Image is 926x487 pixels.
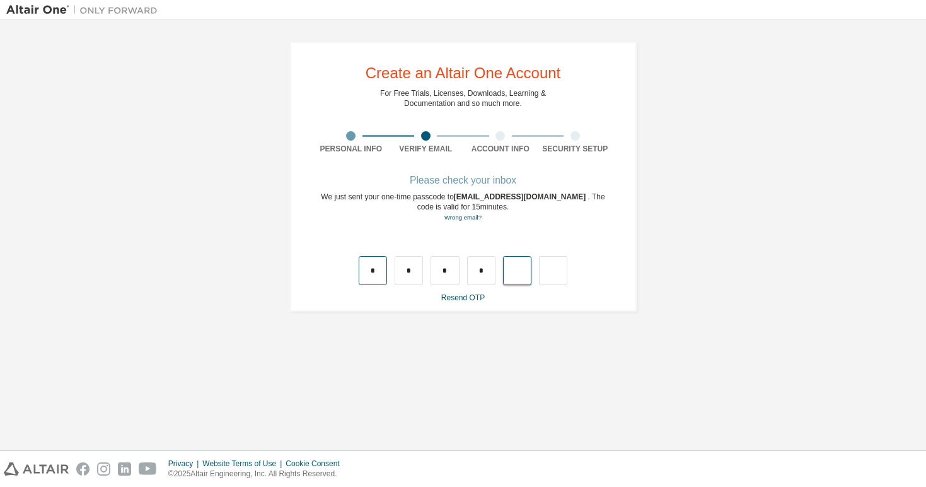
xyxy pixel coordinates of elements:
[4,462,69,476] img: altair_logo.svg
[168,469,347,479] p: © 2025 Altair Engineering, Inc. All Rights Reserved.
[538,144,613,154] div: Security Setup
[139,462,157,476] img: youtube.svg
[286,459,347,469] div: Cookie Consent
[366,66,561,81] div: Create an Altair One Account
[454,192,588,201] span: [EMAIL_ADDRESS][DOMAIN_NAME]
[314,192,613,223] div: We just sent your one-time passcode to . The code is valid for 15 minutes.
[314,177,613,184] div: Please check your inbox
[6,4,164,16] img: Altair One
[380,88,546,109] div: For Free Trials, Licenses, Downloads, Learning & Documentation and so much more.
[118,462,131,476] img: linkedin.svg
[76,462,90,476] img: facebook.svg
[202,459,286,469] div: Website Terms of Use
[97,462,110,476] img: instagram.svg
[463,144,538,154] div: Account Info
[444,214,482,221] a: Go back to the registration form
[314,144,389,154] div: Personal Info
[441,293,485,302] a: Resend OTP
[168,459,202,469] div: Privacy
[388,144,463,154] div: Verify Email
